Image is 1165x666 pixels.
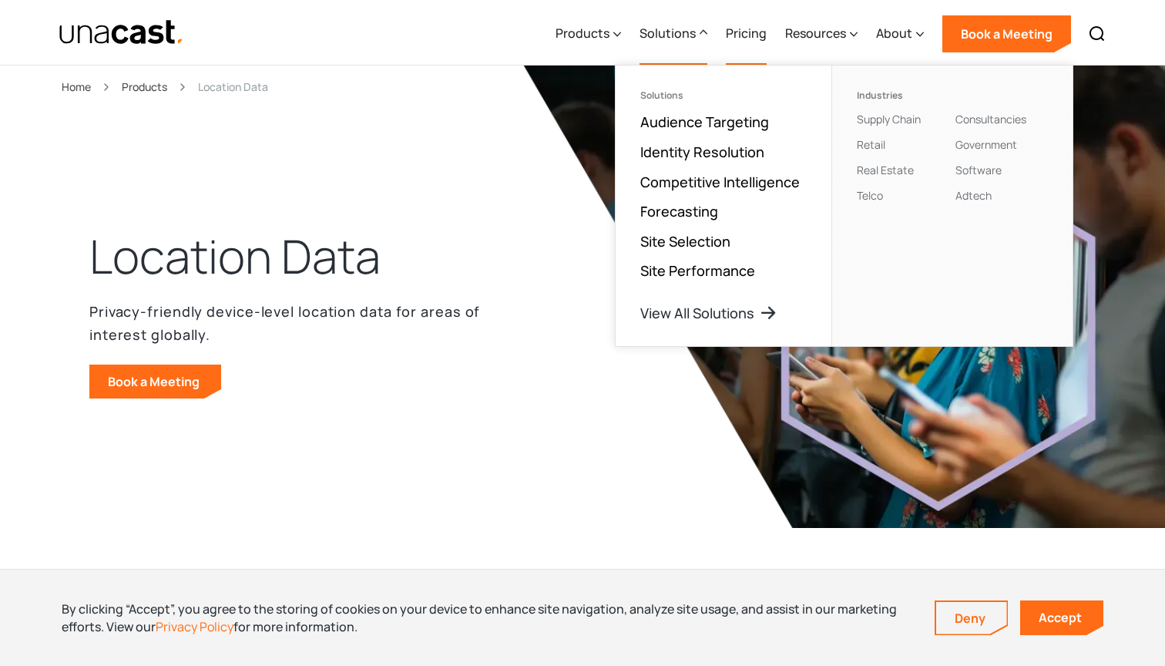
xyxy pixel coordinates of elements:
[640,113,769,131] a: Audience Targeting
[1020,600,1103,635] a: Accept
[640,2,707,66] div: Solutions
[122,78,167,96] a: Products
[640,304,777,322] a: View All Solutions
[156,618,233,635] a: Privacy Policy
[936,602,1007,634] a: Deny
[1088,25,1106,43] img: Search icon
[857,90,949,101] div: Industries
[89,226,381,288] h1: Location Data
[59,19,184,46] a: home
[640,202,718,220] a: Forecasting
[942,15,1071,52] a: Book a Meeting
[876,2,924,66] div: About
[556,2,621,66] div: Products
[955,163,1002,177] a: Software
[857,188,883,203] a: Telco
[857,137,885,152] a: Retail
[640,90,807,101] div: Solutions
[198,78,268,96] div: Location Data
[726,2,767,66] a: Pricing
[640,173,800,191] a: Competitive Intelligence
[955,137,1017,152] a: Government
[556,24,609,42] div: Products
[955,112,1026,126] a: Consultancies
[640,143,764,161] a: Identity Resolution
[640,261,755,280] a: Site Performance
[59,19,184,46] img: Unacast text logo
[955,188,992,203] a: Adtech
[62,600,912,635] div: By clicking “Accept”, you agree to the storing of cookies on your device to enhance site navigati...
[640,232,730,251] a: Site Selection
[857,112,921,126] a: Supply Chain
[785,2,858,66] div: Resources
[615,65,1073,347] nav: Solutions
[62,78,91,96] a: Home
[640,24,696,42] div: Solutions
[857,163,914,177] a: Real Estate
[89,300,490,346] p: Privacy-friendly device-level location data for areas of interest globally.
[785,24,846,42] div: Resources
[89,365,221,399] a: Book a Meeting
[876,24,912,42] div: About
